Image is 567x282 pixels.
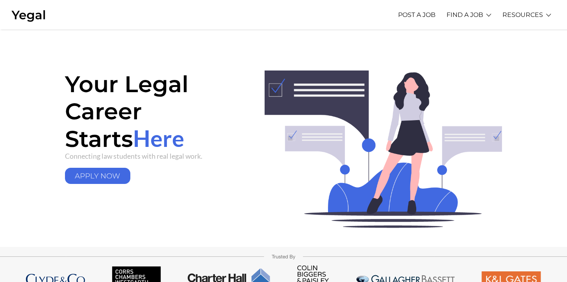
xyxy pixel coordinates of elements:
[65,168,130,184] a: APPLY NOW
[133,124,184,152] span: Here
[65,70,240,152] h1: Your Legal Career Starts
[252,70,502,228] img: header-img
[65,152,240,160] p: Connecting law students with real legal work.
[502,4,543,26] a: RESOURCES
[447,4,483,26] a: FIND A JOB
[398,4,435,26] a: POST A JOB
